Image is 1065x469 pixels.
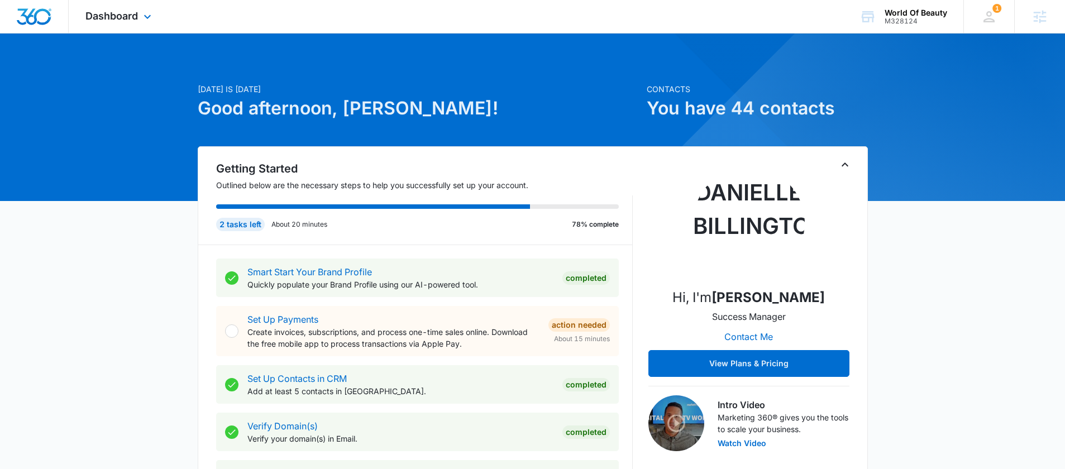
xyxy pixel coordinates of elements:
[85,10,138,22] span: Dashboard
[718,398,849,411] h3: Intro Video
[562,425,610,439] div: Completed
[648,395,704,451] img: Intro Video
[247,314,318,325] a: Set Up Payments
[712,310,786,323] p: Success Manager
[672,288,825,308] p: Hi, I'm
[216,218,265,231] div: 2 tasks left
[713,323,784,350] button: Contact Me
[247,266,372,277] a: Smart Start Your Brand Profile
[554,334,610,344] span: About 15 minutes
[548,318,610,332] div: Action Needed
[31,18,55,27] div: v 4.0.25
[198,95,640,122] h1: Good afternoon, [PERSON_NAME]!
[992,4,1001,13] span: 1
[30,65,39,74] img: tab_domain_overview_orange.svg
[711,289,825,305] strong: [PERSON_NAME]
[111,65,120,74] img: tab_keywords_by_traffic_grey.svg
[198,83,640,95] p: [DATE] is [DATE]
[216,160,633,177] h2: Getting Started
[693,167,805,279] img: Danielle Billington
[647,95,868,122] h1: You have 44 contacts
[42,66,100,73] div: Domain Overview
[572,219,619,229] p: 78% complete
[29,29,123,38] div: Domain: [DOMAIN_NAME]
[18,18,27,27] img: logo_orange.svg
[18,29,27,38] img: website_grey.svg
[718,439,766,447] button: Watch Video
[718,411,849,435] p: Marketing 360® gives you the tools to scale your business.
[247,385,553,397] p: Add at least 5 contacts in [GEOGRAPHIC_DATA].
[838,158,852,171] button: Toggle Collapse
[562,271,610,285] div: Completed
[885,8,947,17] div: account name
[271,219,327,229] p: About 20 minutes
[247,433,553,444] p: Verify your domain(s) in Email.
[648,350,849,377] button: View Plans & Pricing
[247,326,539,350] p: Create invoices, subscriptions, and process one-time sales online. Download the free mobile app t...
[247,279,553,290] p: Quickly populate your Brand Profile using our AI-powered tool.
[562,378,610,391] div: Completed
[216,179,633,191] p: Outlined below are the necessary steps to help you successfully set up your account.
[247,420,318,432] a: Verify Domain(s)
[247,373,347,384] a: Set Up Contacts in CRM
[992,4,1001,13] div: notifications count
[885,17,947,25] div: account id
[647,83,868,95] p: Contacts
[123,66,188,73] div: Keywords by Traffic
